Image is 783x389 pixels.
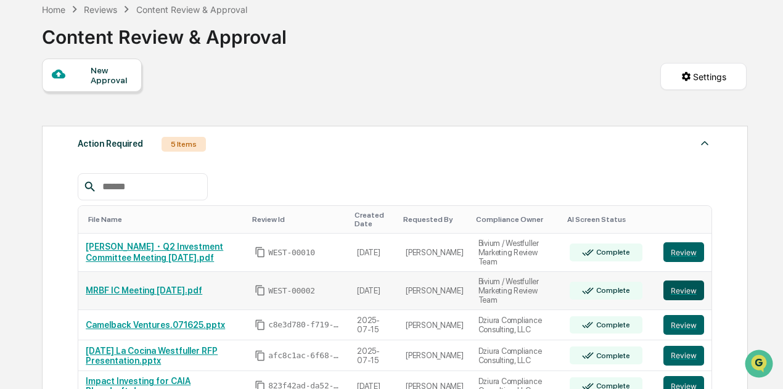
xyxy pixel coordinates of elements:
span: Preclearance [25,276,80,288]
div: We're available if you need us! [55,130,170,140]
p: How can we help? [12,49,224,69]
span: [DATE] [109,191,134,201]
td: Dziura Compliance Consulting, LLC [471,310,562,341]
a: 🖐️Preclearance [7,271,84,293]
span: Copy Id [255,319,266,330]
img: Rachel Stanley [12,213,32,232]
span: • [102,224,107,234]
td: Bivium / Westfuller Marketing Review Team [471,234,562,272]
div: New Approval [91,65,132,85]
img: caret [697,136,712,150]
a: MRBF IC Meeting [DATE].pdf [86,285,202,295]
a: Powered byPylon [87,297,149,307]
div: Toggle SortBy [252,215,345,224]
div: Toggle SortBy [355,211,393,228]
span: Copy Id [255,247,266,258]
div: Content Review & Approval [136,4,247,15]
div: Complete [594,351,630,360]
div: 🖐️ [12,277,22,287]
div: Start new chat [55,118,202,130]
img: Greenboard [12,12,37,37]
td: [PERSON_NAME] [398,272,471,310]
img: Rachel Stanley [12,179,32,199]
img: 8933085812038_c878075ebb4cc5468115_72.jpg [26,118,48,140]
div: Reviews [84,4,117,15]
button: Review [663,280,704,300]
button: Review [663,242,704,262]
span: Copy Id [255,285,266,296]
a: Camelback Ventures.071625.pptx [86,320,225,330]
td: [PERSON_NAME] [398,310,471,341]
div: Toggle SortBy [403,215,466,224]
span: [DATE] [109,224,134,234]
div: Complete [594,321,630,329]
span: WEST-00010 [268,248,315,258]
a: [PERSON_NAME]・Q2 Investment Committee Meeting [DATE].pdf [86,242,223,263]
div: Toggle SortBy [88,215,242,224]
td: [PERSON_NAME] [398,234,471,272]
img: 1746055101610-c473b297-6a78-478c-a979-82029cc54cd1 [12,118,35,140]
div: Content Review & Approval [42,16,287,48]
a: [DATE] La Cocina Westfuller RFP Presentation.pptx [86,346,218,366]
span: Attestations [102,276,153,288]
td: [PERSON_NAME] [398,340,471,371]
span: Pylon [123,298,149,307]
div: Home [42,4,65,15]
div: Complete [594,286,630,295]
button: Review [663,346,704,366]
span: c8e3d780-f719-41d7-84c3-a659409448a4 [268,320,342,330]
div: Action Required [78,136,143,152]
div: Toggle SortBy [666,215,707,224]
span: afc8c1ac-6f68-4627-999b-d97b3a6d8081 [268,351,342,361]
td: 2025-07-15 [350,310,398,341]
span: [PERSON_NAME] [38,224,100,234]
iframe: Open customer support [744,348,777,382]
td: Bivium / Westfuller Marketing Review Team [471,272,562,310]
div: Toggle SortBy [567,215,651,224]
td: 2025-07-15 [350,340,398,371]
span: WEST-00002 [268,286,315,296]
div: Past conversations [12,160,83,170]
span: • [102,191,107,201]
td: [DATE] [350,234,398,272]
button: Review [663,315,704,335]
a: 🗄️Attestations [84,271,158,293]
td: Dziura Compliance Consulting, LLC [471,340,562,371]
td: [DATE] [350,272,398,310]
span: [PERSON_NAME] [38,191,100,201]
button: Start new chat [210,121,224,136]
div: Toggle SortBy [476,215,557,224]
div: Complete [594,248,630,256]
button: Settings [660,63,747,90]
span: Copy Id [255,350,266,361]
button: See all [191,158,224,173]
div: 🗄️ [89,277,99,287]
div: 5 Items [162,137,206,152]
